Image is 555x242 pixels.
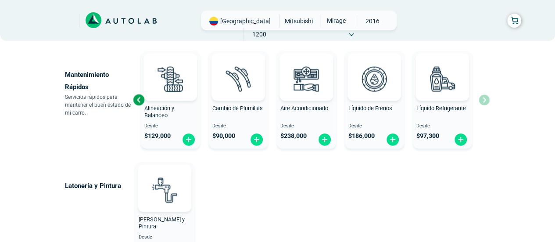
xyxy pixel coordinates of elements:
span: [PERSON_NAME] y Pintura [139,216,185,230]
span: Líquido de Frenos [348,105,392,112]
span: 1200 [244,28,275,41]
img: AD0BCuuxAAAAAElFTkSuQmCC [429,55,455,81]
span: Desde [144,123,197,129]
span: $ 129,000 [144,132,171,140]
img: AD0BCuuxAAAAAElFTkSuQmCC [293,55,319,81]
img: fi_plus-circle2.svg [250,133,264,146]
button: Líquido de Frenos Desde $186,000 [345,51,404,148]
button: Líquido Refrigerante Desde $97,300 [413,51,472,148]
button: Cambio de Plumillas Desde $90,000 [209,51,268,148]
img: latoneria_y_pintura-v3.svg [145,170,184,209]
span: $ 97,300 [416,132,439,140]
img: fi_plus-circle2.svg [318,133,332,146]
span: Desde [416,123,469,129]
span: $ 90,000 [212,132,235,140]
span: MIRAGE [320,14,351,27]
span: [GEOGRAPHIC_DATA] [220,17,271,25]
span: Desde [139,235,191,240]
span: MITSUBISHI [283,14,315,28]
span: $ 186,000 [348,132,375,140]
span: Desde [280,123,333,129]
button: Aire Acondicionado Desde $238,000 [277,51,336,148]
span: $ 238,000 [280,132,307,140]
img: liquido_refrigerante-v3.svg [423,59,462,98]
img: liquido_frenos-v3.svg [355,59,394,98]
img: AD0BCuuxAAAAAElFTkSuQmCC [361,55,387,81]
span: Desde [348,123,401,129]
span: 2016 [357,14,388,28]
span: Aire Acondicionado [280,105,328,112]
img: AD0BCuuxAAAAAElFTkSuQmCC [157,55,183,81]
img: fi_plus-circle2.svg [182,133,196,146]
div: Previous slide [132,93,145,106]
span: Desde [212,123,265,129]
img: aire_acondicionado-v3.svg [287,59,326,98]
span: Cambio de Plumillas [212,105,263,112]
img: alineacion_y_balanceo-v3.svg [151,59,190,98]
img: fi_plus-circle2.svg [386,133,400,146]
p: Servicios rápidos para mantener el buen estado de mi carro. [65,93,133,117]
img: AD0BCuuxAAAAAElFTkSuQmCC [225,55,251,81]
img: AD0BCuuxAAAAAElFTkSuQmCC [151,166,178,192]
img: fi_plus-circle2.svg [454,133,468,146]
button: Alineación y Balanceo Desde $129,000 [141,51,200,148]
p: Mantenimiento Rápidos [65,69,133,93]
p: Latonería y Pintura [65,180,133,192]
span: Alineación y Balanceo [144,105,174,119]
img: plumillas-v3.svg [219,59,258,98]
img: Flag of COLOMBIA [209,17,218,25]
span: Líquido Refrigerante [416,105,466,112]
